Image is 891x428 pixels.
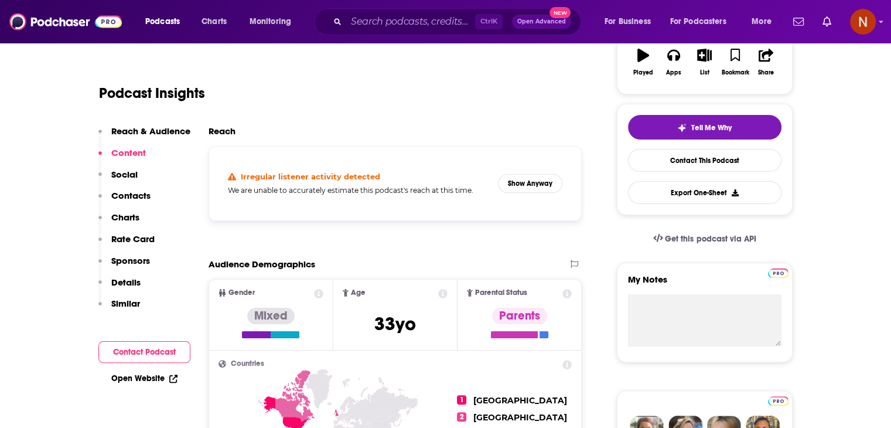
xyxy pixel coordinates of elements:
[98,233,155,255] button: Rate Card
[98,277,141,298] button: Details
[605,13,651,30] span: For Business
[351,289,366,297] span: Age
[9,11,122,33] img: Podchaser - Follow, Share and Rate Podcasts
[202,13,227,30] span: Charts
[658,41,689,83] button: Apps
[512,15,571,29] button: Open AdvancedNew
[111,233,155,244] p: Rate Card
[850,9,876,35] img: User Profile
[850,9,876,35] span: Logged in as AdelNBM
[111,125,190,137] p: Reach & Audience
[457,395,466,405] span: 1
[628,41,658,83] button: Played
[473,412,567,423] span: [GEOGRAPHIC_DATA]
[111,169,138,180] p: Social
[752,13,771,30] span: More
[700,69,709,76] div: List
[98,212,139,233] button: Charts
[228,289,255,297] span: Gender
[247,308,295,324] div: Mixed
[194,12,234,31] a: Charts
[137,12,195,31] button: open menu
[628,149,781,172] a: Contact This Podcast
[721,69,749,76] div: Bookmark
[475,289,527,297] span: Parental Status
[743,12,786,31] button: open menu
[98,341,190,363] button: Contact Podcast
[228,186,489,195] h5: We are unable to accurately estimate this podcast's reach at this time.
[145,13,180,30] span: Podcasts
[818,12,836,32] a: Show notifications dropdown
[111,277,141,288] p: Details
[475,14,503,29] span: Ctrl K
[666,69,681,76] div: Apps
[691,123,732,133] span: Tell Me Why
[628,115,781,140] button: tell me why sparkleTell Me Why
[98,125,190,147] button: Reach & Audience
[250,13,291,30] span: Monitoring
[98,147,146,169] button: Content
[473,395,567,406] span: [GEOGRAPHIC_DATA]
[689,41,719,83] button: List
[98,298,140,320] button: Similar
[633,69,653,76] div: Played
[209,259,315,270] h2: Audience Demographics
[670,13,726,30] span: For Podcasters
[628,274,781,294] label: My Notes
[241,172,380,181] h4: Irregular listener activity detected
[665,234,756,244] span: Get this podcast via API
[750,41,781,83] button: Share
[768,267,788,278] a: Pro website
[758,69,774,76] div: Share
[644,225,766,253] a: Get this podcast via API
[768,396,788,406] img: Podchaser Pro
[231,360,264,368] span: Countries
[325,8,592,35] div: Search podcasts, credits, & more...
[596,12,665,31] button: open menu
[99,84,205,102] h1: Podcast Insights
[720,41,750,83] button: Bookmark
[677,123,687,133] img: tell me why sparkle
[111,147,146,158] p: Content
[98,169,138,191] button: Social
[788,12,808,32] a: Show notifications dropdown
[768,269,788,278] img: Podchaser Pro
[549,7,571,18] span: New
[628,181,781,204] button: Export One-Sheet
[850,9,876,35] button: Show profile menu
[111,298,140,309] p: Similar
[517,19,566,25] span: Open Advanced
[241,12,306,31] button: open menu
[498,174,562,193] button: Show Anyway
[111,255,150,266] p: Sponsors
[111,373,177,383] a: Open Website
[663,12,743,31] button: open menu
[768,395,788,406] a: Pro website
[111,190,151,201] p: Contacts
[98,255,150,277] button: Sponsors
[111,212,139,223] p: Charts
[374,312,416,335] span: 33 yo
[492,308,547,324] div: Parents
[346,12,475,31] input: Search podcasts, credits, & more...
[98,190,151,212] button: Contacts
[457,412,466,422] span: 2
[209,125,235,137] h2: Reach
